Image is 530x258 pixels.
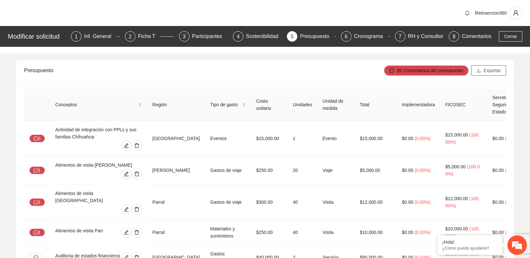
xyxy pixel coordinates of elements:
[408,31,454,42] div: RH y Consultores
[3,177,124,200] textarea: Escriba su mensaje y pulse “Intro”
[29,135,45,142] button: message2
[84,31,117,42] div: Inf. General
[246,31,284,42] div: Sostenibilidad
[71,31,120,42] div: 1Inf. General
[129,34,132,39] span: 2
[462,10,472,16] span: bell
[402,168,413,173] span: $0.00
[34,230,38,235] span: message
[147,121,205,156] td: [GEOGRAPHIC_DATA]
[414,200,430,205] span: ( 0.00% )
[75,34,78,39] span: 1
[29,198,45,206] button: message1
[355,185,397,220] td: $12,000.00
[354,31,388,42] div: Cronograma
[492,230,504,235] span: $0.00
[24,61,384,80] div: Presupuesto
[121,140,132,151] button: edit
[453,34,455,39] span: 8
[179,31,228,42] div: 3Participantes
[121,227,132,238] button: edit
[300,31,334,42] div: Presupuesto
[121,143,131,148] span: edit
[475,10,507,16] span: Reinsercion360
[38,87,90,152] span: Estamos en línea.
[287,121,317,156] td: 1
[121,207,131,212] span: edit
[492,168,504,173] span: $0.00
[251,121,288,156] td: $15,000.00
[205,220,251,245] td: Materiales y suministros
[344,34,347,39] span: 6
[445,132,468,137] span: $15,000.00
[147,220,205,245] td: Parral
[509,6,522,19] button: user
[121,169,132,179] button: edit
[251,220,288,245] td: $250.00
[355,89,397,121] th: Total
[125,31,174,42] div: 2Ficha T
[121,204,132,214] button: edit
[462,8,472,18] button: bell
[398,34,401,39] span: 7
[132,169,142,179] button: delete
[132,227,142,238] button: delete
[445,226,468,231] span: $10,000.00
[440,89,487,121] th: FICOSEC
[251,89,288,121] th: Costo unitario
[287,89,317,121] th: Unidades
[414,168,430,173] span: ( 0.00% )
[449,31,491,42] div: 8Comentarios
[505,230,521,235] span: ( 0.00% )
[287,220,317,245] td: 40
[317,89,355,121] th: Unidad de medida
[29,166,45,174] button: message1
[402,136,413,141] span: $0.00
[132,230,142,235] span: delete
[132,143,142,148] span: delete
[395,31,444,42] div: 7RH y Consultores
[132,171,142,176] span: delete
[132,204,142,214] button: delete
[121,171,131,176] span: edit
[476,68,481,73] span: download
[55,227,112,238] div: Alimentos de visita Parr
[509,10,522,16] span: user
[55,190,142,204] div: Alimentos de visita [GEOGRAPHIC_DATA]
[442,239,497,245] div: ¡Hola!
[355,156,397,185] td: $5,000.00
[471,65,506,76] button: downloadExportar
[55,161,142,169] div: Alimentos de visita [PERSON_NAME]
[8,31,67,42] div: Modificar solicitud
[205,185,251,220] td: Gastos de viaje
[505,136,521,141] span: ( 0.00% )
[138,31,160,42] div: Ficha T
[402,200,413,205] span: $0.00
[317,220,355,245] td: Visita
[121,230,131,235] span: edit
[55,101,137,108] span: Conceptos
[291,34,294,39] span: 5
[34,33,109,42] div: Chatee con nosotros ahora
[504,33,517,40] span: Cerrar
[384,65,468,76] button: message(8) Comentarios del presupuesto
[287,185,317,220] td: 40
[205,156,251,185] td: Gastos de viaje
[414,136,430,141] span: ( 0.00% )
[132,207,142,212] span: delete
[317,121,355,156] td: Evento
[29,228,45,236] button: message1
[34,200,38,205] span: message
[251,185,288,220] td: $300.00
[317,156,355,185] td: Viaje
[50,89,147,121] th: Conceptos
[210,101,241,108] span: Tipo de gasto
[397,67,463,74] span: (8) Comentarios del presupuesto
[205,121,251,156] td: Eventos
[499,31,522,42] button: Cerrar
[287,31,336,42] div: 5Presupuesto
[462,31,491,42] div: Comentarios
[389,68,394,73] span: message
[483,67,501,74] span: Exportar
[505,200,521,205] span: ( 0.00% )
